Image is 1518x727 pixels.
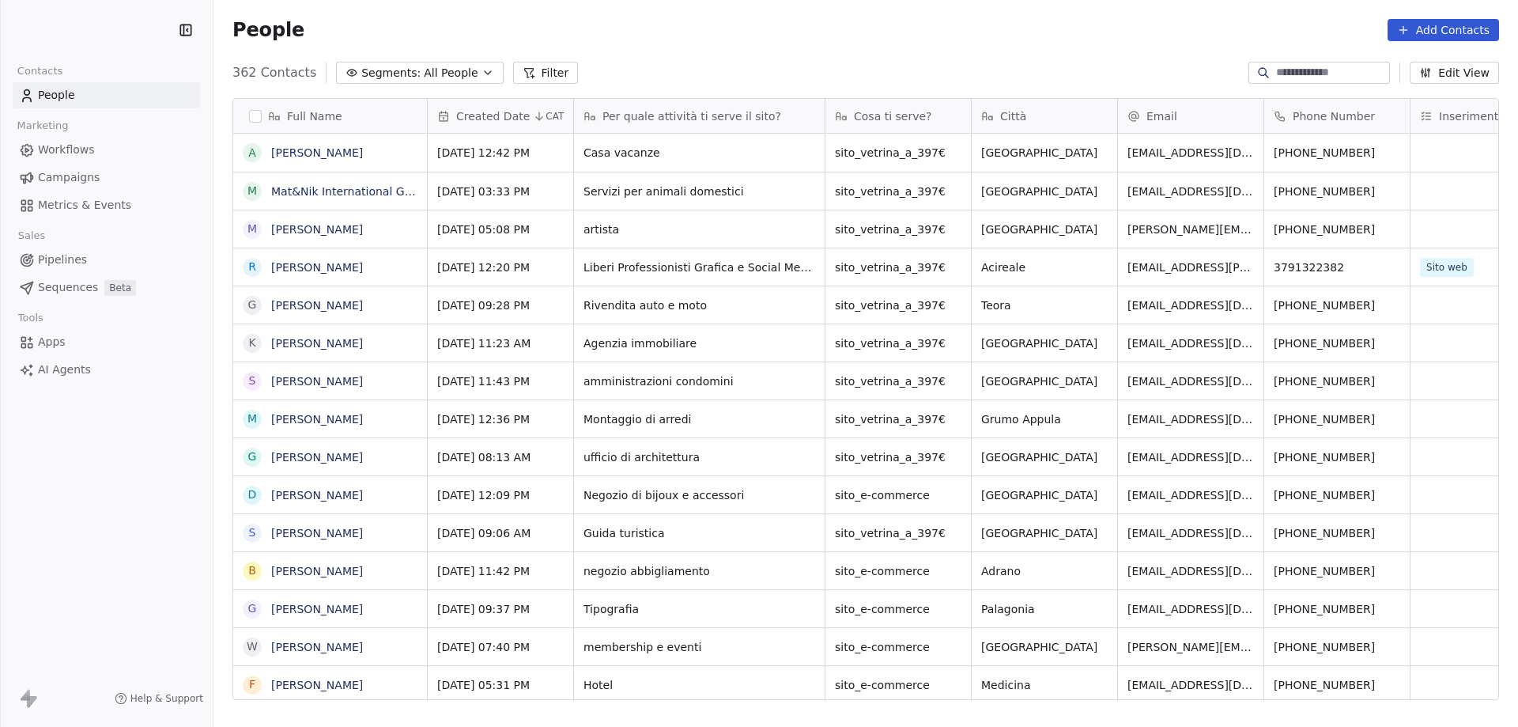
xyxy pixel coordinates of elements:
span: [DATE] 12:42 PM [437,145,564,161]
span: Negozio di bijoux e accessori [583,487,815,503]
a: [PERSON_NAME] [271,223,363,236]
span: [GEOGRAPHIC_DATA] [981,639,1108,655]
span: [EMAIL_ADDRESS][DOMAIN_NAME] [1127,449,1254,465]
a: Pipelines [13,247,200,273]
span: sito_e-commerce [835,639,961,655]
a: Apps [13,329,200,355]
span: [GEOGRAPHIC_DATA] [981,222,1108,237]
span: [PERSON_NAME][EMAIL_ADDRESS][DOMAIN_NAME] [1127,639,1254,655]
div: M [247,411,257,427]
span: [EMAIL_ADDRESS][PERSON_NAME][DOMAIN_NAME] [1127,259,1254,275]
span: Marketing [10,114,75,138]
span: Created Date [456,108,530,124]
span: [PHONE_NUMBER] [1274,639,1400,655]
span: sito_vetrina_a_397€ [835,184,961,199]
span: [GEOGRAPHIC_DATA] [981,449,1108,465]
span: sito_e-commerce [835,677,961,693]
span: Workflows [38,142,95,158]
span: [PHONE_NUMBER] [1274,184,1400,199]
div: K [248,335,255,351]
span: [EMAIL_ADDRESS][DOMAIN_NAME] [1127,563,1254,579]
a: People [13,82,200,108]
span: Casa vacanze [583,145,815,161]
span: Tipografia [583,601,815,617]
span: sito_vetrina_a_397€ [835,222,961,237]
div: Per quale attività ti serve il sito? [574,99,825,133]
a: [PERSON_NAME] [271,451,363,464]
span: sito_e-commerce [835,563,961,579]
span: Segments: [361,65,421,81]
span: [PHONE_NUMBER] [1274,449,1400,465]
span: Campaigns [38,169,100,186]
span: [DATE] 08:13 AM [437,449,564,465]
span: People [232,18,304,42]
span: Tools [11,306,50,330]
a: [PERSON_NAME] [271,565,363,577]
span: Apps [38,334,66,350]
div: R [248,259,256,275]
span: Acireale [981,259,1108,275]
span: sito_vetrina_a_397€ [835,373,961,389]
span: [GEOGRAPHIC_DATA] [981,184,1108,199]
span: [DATE] 05:31 PM [437,677,564,693]
span: [GEOGRAPHIC_DATA] [981,525,1108,541]
div: Città [972,99,1117,133]
a: [PERSON_NAME] [271,527,363,540]
span: Metrics & Events [38,197,131,214]
span: amministrazioni condomini [583,373,815,389]
span: Servizi per animali domestici [583,184,815,199]
span: [PHONE_NUMBER] [1274,677,1400,693]
div: Phone Number [1264,99,1410,133]
span: [PERSON_NAME][EMAIL_ADDRESS][DOMAIN_NAME] [1127,222,1254,237]
span: Sequences [38,279,98,296]
span: [DATE] 12:36 PM [437,411,564,427]
span: Sales [11,224,52,248]
span: [PHONE_NUMBER] [1274,487,1400,503]
span: [PHONE_NUMBER] [1274,411,1400,427]
span: sito_vetrina_a_397€ [835,525,961,541]
span: sito_vetrina_a_397€ [835,145,961,161]
span: AI Agents [38,362,91,378]
span: [EMAIL_ADDRESS][DOMAIN_NAME] [1127,335,1254,351]
span: [DATE] 11:42 PM [437,563,564,579]
span: [GEOGRAPHIC_DATA] [981,373,1108,389]
a: [PERSON_NAME] [271,641,363,653]
a: Mat&Nik International Grooming SALON N SPA [271,185,527,198]
span: 362 Contacts [232,63,316,82]
div: G [248,600,257,617]
span: sito_vetrina_a_397€ [835,411,961,427]
span: [DATE] 11:23 AM [437,335,564,351]
a: [PERSON_NAME] [271,375,363,388]
span: Agenzia immobiliare [583,335,815,351]
span: [DATE] 12:09 PM [437,487,564,503]
span: [EMAIL_ADDRESS][DOMAIN_NAME] [1127,601,1254,617]
span: Guida turistica [583,525,815,541]
span: [EMAIL_ADDRESS][DOMAIN_NAME] [1127,184,1254,199]
a: [PERSON_NAME] [271,603,363,615]
span: [PHONE_NUMBER] [1274,601,1400,617]
div: grid [233,134,428,701]
span: [PHONE_NUMBER] [1274,525,1400,541]
div: M [247,221,257,237]
span: [GEOGRAPHIC_DATA] [981,145,1108,161]
div: G [248,449,257,465]
span: Sito web [1420,258,1474,277]
span: [EMAIL_ADDRESS][DOMAIN_NAME] [1127,411,1254,427]
span: [DATE] 05:08 PM [437,222,564,237]
span: Full Name [287,108,342,124]
span: [PHONE_NUMBER] [1274,563,1400,579]
div: M [247,183,257,199]
span: [PHONE_NUMBER] [1274,335,1400,351]
span: [PHONE_NUMBER] [1274,145,1400,161]
a: Help & Support [115,692,203,705]
span: [EMAIL_ADDRESS][DOMAIN_NAME] [1127,297,1254,313]
a: [PERSON_NAME] [271,489,363,502]
span: Phone Number [1293,108,1375,124]
span: Medicina [981,677,1108,693]
div: S [249,373,256,389]
span: [DATE] 03:33 PM [437,184,564,199]
span: [EMAIL_ADDRESS][DOMAIN_NAME] [1127,677,1254,693]
span: Montaggio di arredi [583,411,815,427]
span: Contacts [10,59,70,83]
a: [PERSON_NAME] [271,146,363,159]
